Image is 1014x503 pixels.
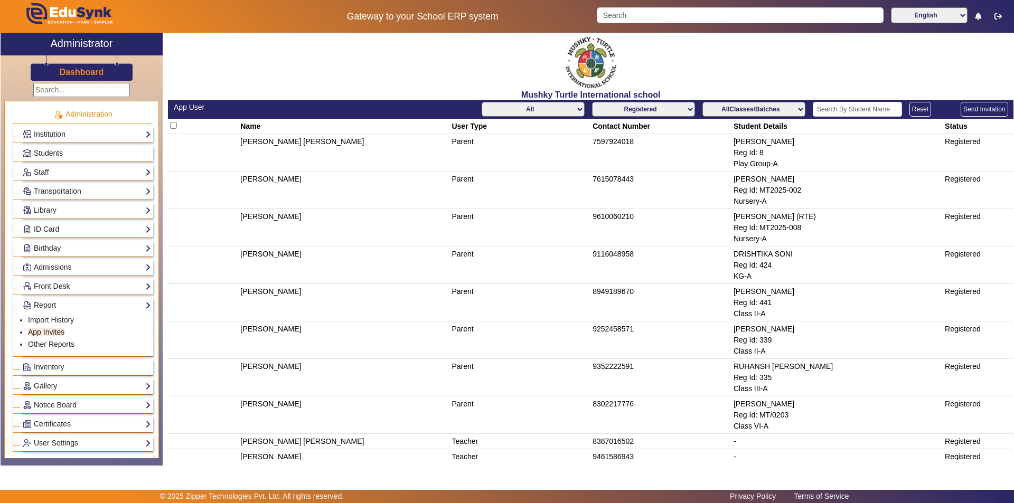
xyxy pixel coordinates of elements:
td: Teacher [450,449,591,464]
td: 9610060210 [591,209,732,246]
div: [PERSON_NAME] [734,174,941,185]
td: Parent [450,246,591,284]
td: 9461586943 [591,449,732,464]
h2: Mushky Turtle International school [168,90,1013,100]
div: Class VI-A [734,421,941,432]
span: Inventory [34,363,64,371]
td: 8949189670 [591,284,732,321]
img: f2cfa3ea-8c3d-4776-b57d-4b8cb03411bc [565,35,617,90]
img: Students.png [23,149,31,157]
td: [PERSON_NAME] [PERSON_NAME] [239,134,450,172]
th: Student Details [731,119,943,134]
th: Status [943,119,1013,134]
div: [PERSON_NAME] (RTE) [734,211,941,222]
td: Registered [943,321,1013,359]
div: Nursery-A [734,196,941,207]
div: Class II-A [734,346,941,357]
div: RUHANSH [PERSON_NAME] [734,361,941,372]
a: Students [23,147,151,159]
a: Terms of Service [788,489,854,503]
td: Parent [450,134,591,172]
div: Reg Id: 8 [734,147,941,158]
div: Nursery-A [734,233,941,244]
a: App Invites [28,328,64,336]
td: Registered [943,359,1013,396]
td: Registered [943,284,1013,321]
td: 9252458571 [591,321,732,359]
div: Class II-A [734,308,941,319]
input: Search By Student Name [813,102,902,117]
div: Reg Id: MT2025-002 [734,185,941,196]
div: Reg Id: 339 [734,335,941,346]
td: 9116048958 [591,246,732,284]
img: Inventory.png [23,363,31,371]
a: Import History [28,316,74,324]
a: Administrator [1,33,163,55]
td: 8302217776 [591,396,732,434]
td: Registered [943,172,1013,209]
h5: Gateway to your School ERP system [259,11,586,22]
td: 7597924018 [591,134,732,172]
td: [PERSON_NAME] [239,284,450,321]
div: Reg Id: 441 [734,297,941,308]
div: [PERSON_NAME] [734,398,941,410]
td: [PERSON_NAME] [239,396,450,434]
div: Reg Id: 424 [734,260,941,271]
th: User Type [450,119,591,134]
h3: Dashboard [60,67,104,77]
a: Privacy Policy [725,489,781,503]
p: Administration [13,109,153,120]
td: 9352222591 [591,359,732,396]
td: Parent [450,284,591,321]
td: Parent [450,396,591,434]
td: Parent [450,172,591,209]
td: Registered [943,134,1013,172]
td: Teacher [450,434,591,449]
p: © 2025 Zipper Technologies Pvt. Ltd. All rights reserved. [160,491,344,502]
td: Registered [943,209,1013,246]
div: DRISHTIKA SONI [734,249,941,260]
input: Search [597,7,883,23]
td: [PERSON_NAME] [239,209,450,246]
td: Registered [943,396,1013,434]
button: Reset [909,102,931,117]
td: [PERSON_NAME] [239,321,450,359]
h2: Administrator [51,37,113,50]
td: 7615078443 [591,172,732,209]
a: Dashboard [59,67,105,78]
td: Parent [450,321,591,359]
div: KG-A [734,271,941,282]
a: Inventory [23,361,151,373]
div: Reg Id: 335 [734,372,941,383]
div: [PERSON_NAME] [734,324,941,335]
a: Other Reports [28,340,74,348]
span: Students [34,149,63,157]
td: [PERSON_NAME] [239,449,450,464]
div: - [734,451,941,462]
img: Administration.png [53,110,63,119]
div: Reg Id: MT2025-008 [734,222,941,233]
div: App User [174,102,585,113]
td: [PERSON_NAME] [PERSON_NAME] [239,434,450,449]
td: Registered [943,246,1013,284]
td: Parent [450,359,591,396]
td: 8387016502 [591,434,732,449]
td: [PERSON_NAME] [239,172,450,209]
div: Class III-A [734,383,941,394]
div: Reg Id: MT/0203 [734,410,941,421]
th: Name [239,119,450,134]
div: [PERSON_NAME] [734,286,941,297]
td: Parent [450,209,591,246]
button: Send Invitation [961,102,1008,117]
th: Contact Number [591,119,732,134]
div: [PERSON_NAME] [734,136,941,147]
div: - [734,436,941,447]
td: [PERSON_NAME] [239,359,450,396]
td: [PERSON_NAME] [239,246,450,284]
td: Registered [943,449,1013,464]
input: Search... [33,83,130,97]
div: Play Group-A [734,158,941,169]
td: Registered [943,434,1013,449]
